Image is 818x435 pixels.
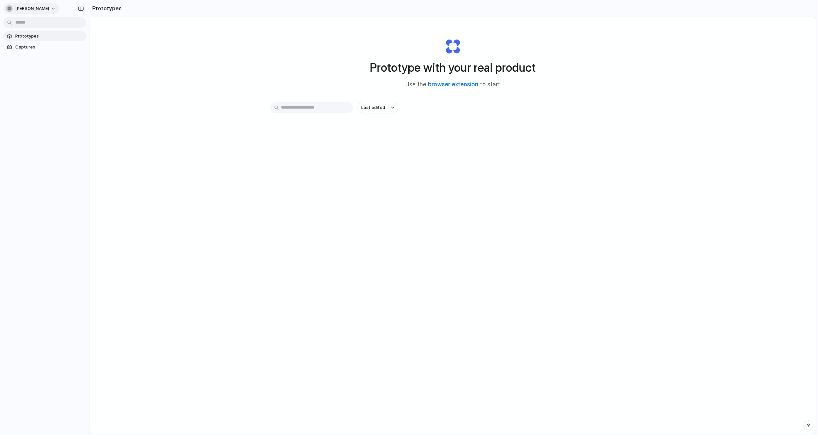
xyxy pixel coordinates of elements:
a: Prototypes [3,31,86,41]
h2: Prototypes [90,4,122,12]
button: Last edited [357,102,398,113]
span: [PERSON_NAME] [15,5,49,12]
span: Last edited [361,104,385,111]
h1: Prototype with your real product [370,59,536,76]
button: [PERSON_NAME] [3,3,59,14]
span: Use the to start [405,80,500,89]
span: Prototypes [15,33,84,40]
a: Captures [3,42,86,52]
a: browser extension [428,81,478,88]
span: Captures [15,44,84,50]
